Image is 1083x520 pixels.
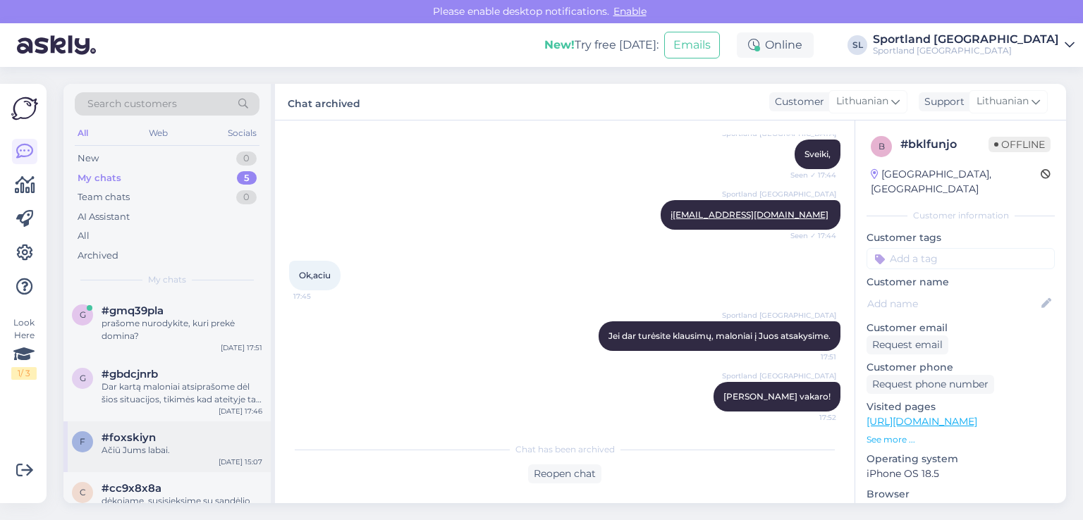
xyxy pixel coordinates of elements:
[609,5,651,18] span: Enable
[102,431,156,444] span: #foxskiyn
[867,360,1055,375] p: Customer phone
[221,342,262,353] div: [DATE] 17:51
[873,34,1059,45] div: Sportland [GEOGRAPHIC_DATA]
[102,304,164,317] span: #gmq39pla
[102,317,262,342] div: prašome nurodykite, kuri prekė domina?
[867,452,1055,466] p: Operating system
[783,170,836,180] span: Seen ✓ 17:44
[671,209,831,220] span: į
[867,415,977,428] a: [URL][DOMAIN_NAME]
[288,92,360,111] label: Chat archived
[977,94,1029,109] span: Lithuanian
[608,330,831,341] span: Jei dar turėsite klausimų, maloniai į Juos atsakysime.
[80,373,86,383] span: g
[783,230,836,241] span: Seen ✓ 17:44
[867,296,1039,311] input: Add name
[78,210,130,224] div: AI Assistant
[867,248,1055,269] input: Add a tag
[544,37,659,54] div: Try free [DATE]:
[867,209,1055,222] div: Customer information
[871,167,1041,197] div: [GEOGRAPHIC_DATA], [GEOGRAPHIC_DATA]
[75,124,91,142] div: All
[146,124,171,142] div: Web
[989,137,1051,152] span: Offline
[848,35,867,55] div: SL
[873,34,1075,56] a: Sportland [GEOGRAPHIC_DATA]Sportland [GEOGRAPHIC_DATA]
[722,371,836,381] span: Sportland [GEOGRAPHIC_DATA]
[879,141,885,151] span: b
[515,443,615,456] span: Chat has been archived
[102,495,262,520] div: dėkojame, susisieksime su sandėlio darbuotoju dėl informacijos
[836,94,888,109] span: Lithuanian
[87,97,177,111] span: Search customers
[11,95,38,122] img: Askly Logo
[867,230,1055,245] p: Customer tags
[78,190,130,204] div: Team chats
[867,466,1055,481] p: iPhone OS 18.5
[867,487,1055,502] p: Browser
[80,309,86,320] span: g
[219,457,262,467] div: [DATE] 15:07
[867,275,1055,290] p: Customer name
[237,171,257,185] div: 5
[804,149,831,159] span: Sveiki,
[293,291,346,302] span: 17:45
[544,38,575,51] b: New!
[867,400,1055,414] p: Visited pages
[873,45,1059,56] div: Sportland [GEOGRAPHIC_DATA]
[723,391,831,402] span: [PERSON_NAME] vakaro!
[783,412,836,423] span: 17:52
[236,190,257,204] div: 0
[783,352,836,362] span: 17:51
[528,464,601,483] div: Reopen chat
[78,249,118,263] div: Archived
[673,209,828,220] a: [EMAIL_ADDRESS][DOMAIN_NAME]
[80,487,86,497] span: c
[102,444,262,457] div: Ačiū Jums labai.
[867,335,948,354] div: Request email
[102,482,161,495] span: #cc9x8x8a
[900,136,989,153] div: # bklfunjo
[867,502,1055,516] p: Safari 18.5
[722,189,836,199] span: Sportland [GEOGRAPHIC_DATA]
[664,32,720,58] button: Emails
[225,124,259,142] div: Socials
[148,273,186,286] span: My chats
[867,321,1055,335] p: Customer email
[919,94,965,109] div: Support
[722,310,836,321] span: Sportland [GEOGRAPHIC_DATA]
[78,171,121,185] div: My chats
[11,367,37,380] div: 1 / 3
[867,375,994,394] div: Request phone number
[867,433,1055,446] p: See more ...
[299,270,331,280] span: Ok,aciu
[219,406,262,416] div: [DATE] 17:46
[80,436,85,447] span: f
[769,94,824,109] div: Customer
[737,32,814,58] div: Online
[11,316,37,380] div: Look Here
[78,151,99,166] div: New
[236,151,257,166] div: 0
[102,380,262,406] div: Dar kartą maloniai atsiprašome dėl šios situacijos, tikimės kad ateityje tai daugiau nepasikartos...
[78,229,90,243] div: All
[102,368,158,380] span: #gbdcjnrb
